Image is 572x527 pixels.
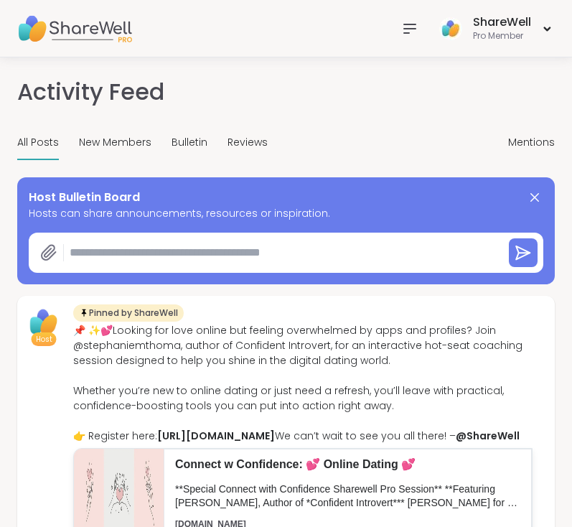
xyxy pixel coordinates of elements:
[439,17,462,40] img: ShareWell
[17,135,59,150] span: All Posts
[473,14,531,30] div: ShareWell
[17,75,164,109] h1: Activity Feed
[73,323,546,444] div: 📌 ✨💕Looking for love online but feeling overwhelmed by apps and profiles? Join @stephaniemthoma, ...
[157,429,275,443] a: [URL][DOMAIN_NAME]
[26,304,62,340] img: ShareWell
[175,482,520,510] p: **Special Connect with Confidence Sharewell Pro Session** **Featuring [PERSON_NAME], Author of *C...
[508,135,555,150] span: Mentions
[17,4,132,54] img: ShareWell Nav Logo
[228,135,268,150] span: Reviews
[172,135,207,150] span: Bulletin
[29,206,543,221] span: Hosts can share announcements, resources or inspiration.
[36,334,52,345] span: Host
[29,189,140,206] span: Host Bulletin Board
[79,135,151,150] span: New Members
[473,30,531,42] div: Pro Member
[456,429,520,443] a: @ShareWell
[175,457,520,472] p: Connect w Confidence: 💕 Online Dating 💕
[73,304,184,322] div: Pinned by ShareWell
